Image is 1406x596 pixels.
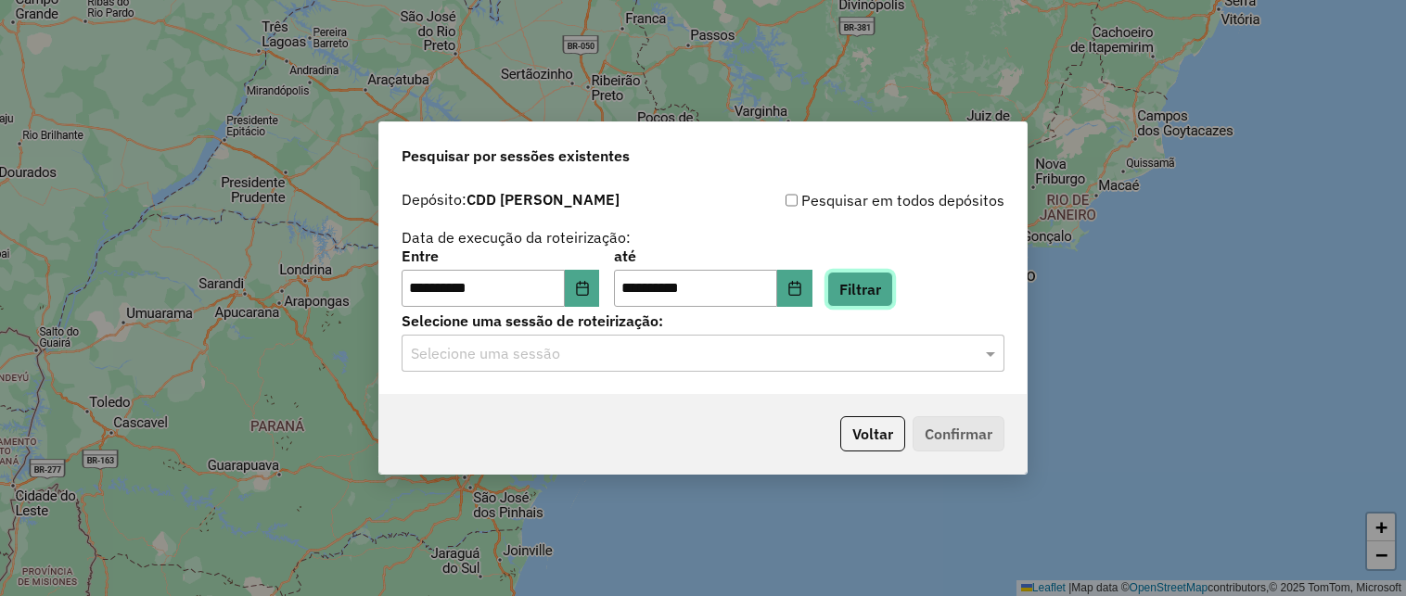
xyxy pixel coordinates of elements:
[467,190,620,209] strong: CDD [PERSON_NAME]
[402,310,1004,332] label: Selecione uma sessão de roteirização:
[827,272,893,307] button: Filtrar
[777,270,812,307] button: Choose Date
[402,245,599,267] label: Entre
[402,188,620,210] label: Depósito:
[703,189,1004,211] div: Pesquisar em todos depósitos
[840,416,905,451] button: Voltar
[402,145,630,167] span: Pesquisar por sessões existentes
[565,270,600,307] button: Choose Date
[402,226,631,248] label: Data de execução da roteirização:
[614,245,812,267] label: até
